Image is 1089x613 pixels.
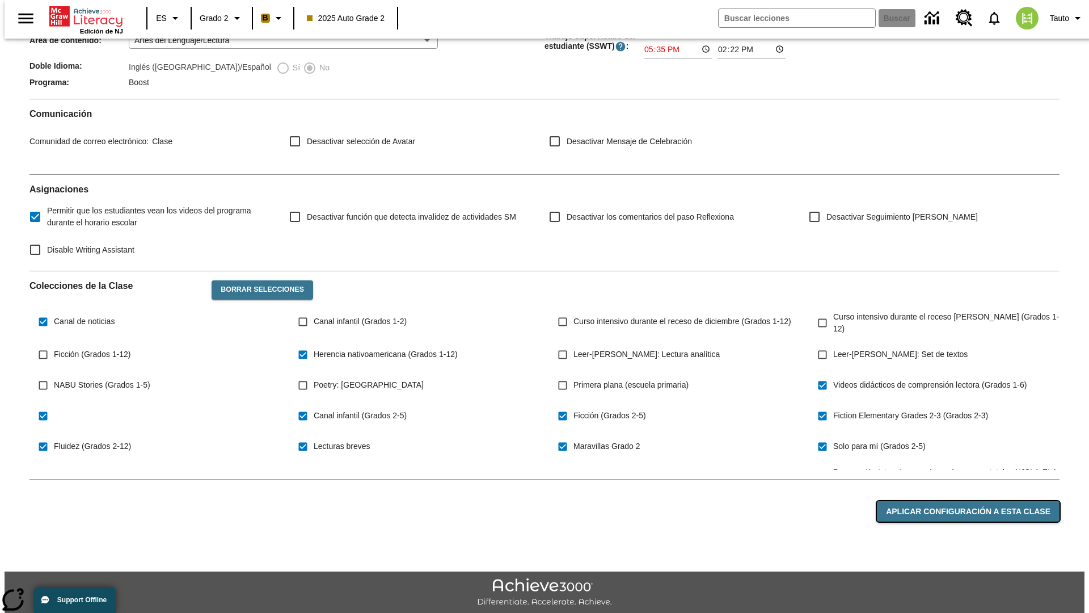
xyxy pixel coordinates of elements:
span: Programa : [29,78,129,87]
span: ES [156,12,167,24]
span: No [316,62,330,74]
span: Curso intensivo durante el receso [PERSON_NAME] (Grados 1-12) [833,311,1060,335]
button: Lenguaje: ES, Selecciona un idioma [151,8,187,28]
span: Desactivar función que detecta invalidez de actividades SM [307,211,516,223]
span: NABU Stories (Grados 1-5) [54,379,150,391]
span: Desactivar los comentarios del paso Reflexiona [567,211,734,223]
span: Edición de NJ [80,28,123,35]
h2: Asignaciones [29,184,1060,195]
input: Buscar campo [719,9,875,27]
span: Curso intensivo durante el receso de diciembre (Grados 1-12) [573,316,791,328]
button: Borrar selecciones [212,280,313,300]
span: Poetry: [GEOGRAPHIC_DATA] [314,379,424,391]
span: Desactivar selección de Avatar [307,136,415,148]
span: Desactivar Seguimiento [PERSON_NAME] [826,211,978,223]
span: Ficción (Grados 2-5) [573,410,646,422]
span: Grado 2 [200,12,229,24]
span: Preparación intensiva para los exámenes estatales NJSLA-ELA (Grado 3) [833,467,1060,490]
span: Doble Idioma : [29,61,129,70]
a: Centro de recursos, Se abrirá en una pestaña nueva. [949,3,980,33]
img: avatar image [1016,7,1039,30]
button: Support Offline [34,587,116,613]
span: Herencia nativoamericana (Grados 1-12) [314,349,458,360]
span: Disable Writing Assistant [47,244,134,256]
span: Leer-[PERSON_NAME]: Set de textos [833,349,968,360]
label: Inglés ([GEOGRAPHIC_DATA])/Español [129,61,271,75]
span: Primera plana (escuela primaria) [573,379,689,391]
button: El Tiempo Supervisado de Trabajo Estudiantil es el período durante el cual los estudiantes pueden... [615,41,626,52]
span: Maravillas Grado 2 [573,440,640,452]
img: Achieve3000 Differentiate Accelerate Achieve [477,578,612,607]
button: Escoja un nuevo avatar [1009,3,1045,33]
div: Información de Clase/Programa [29,2,1060,90]
span: Trabajo supervisado del estudiante (SSWT) : [544,32,644,52]
label: Hora final [717,31,745,39]
a: Centro de información [918,3,949,34]
a: Notificaciones [980,3,1009,33]
span: Fluidez (Grados 2-12) [54,440,131,452]
span: Sí [290,62,300,74]
div: Comunicación [29,108,1060,165]
h2: Colecciones de la Clase [29,280,202,291]
span: Desactivar Mensaje de Celebración [567,136,692,148]
span: Support Offline [57,596,107,604]
span: Permitir que los estudiantes vean los videos del programa durante el horario escolar [47,205,271,229]
button: Abrir el menú lateral [9,2,43,35]
span: Comunidad de correo electrónico : [29,137,149,146]
span: Ficción (Grados 1-12) [54,349,130,360]
span: Lecturas breves [314,440,370,452]
span: Videos didácticos de comprensión lectora (Grados 1-6) [833,379,1027,391]
span: Solo para mí (Grados 2-5) [833,440,926,452]
span: B [263,11,268,25]
span: Leer-[PERSON_NAME]: Lectura analítica [573,349,720,360]
span: Boost [129,78,149,87]
button: Perfil/Configuración [1045,8,1089,28]
span: Canal de noticias [54,316,115,328]
label: Hora de inicio [644,31,683,39]
span: Canal infantil (Grados 2-5) [314,410,407,422]
div: Artes del Lenguaje/Lectura [129,32,438,49]
span: Canal infantil (Grados 1-2) [314,316,407,328]
span: 2025 Auto Grade 2 [307,12,385,24]
span: Clase [149,137,172,146]
h2: Comunicación [29,108,1060,119]
button: Boost El color de la clase es anaranjado claro. Cambiar el color de la clase. [256,8,290,28]
span: Fiction Elementary Grades 2-3 (Grados 2-3) [833,410,988,422]
div: Portada [49,4,123,35]
a: Portada [49,5,123,28]
div: Colecciones de la Clase [29,271,1060,470]
span: Área de contenido : [29,36,129,45]
div: Asignaciones [29,184,1060,262]
button: Aplicar configuración a esta clase [877,501,1060,522]
span: Tauto [1050,12,1069,24]
button: Grado: Grado 2, Elige un grado [195,8,248,28]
